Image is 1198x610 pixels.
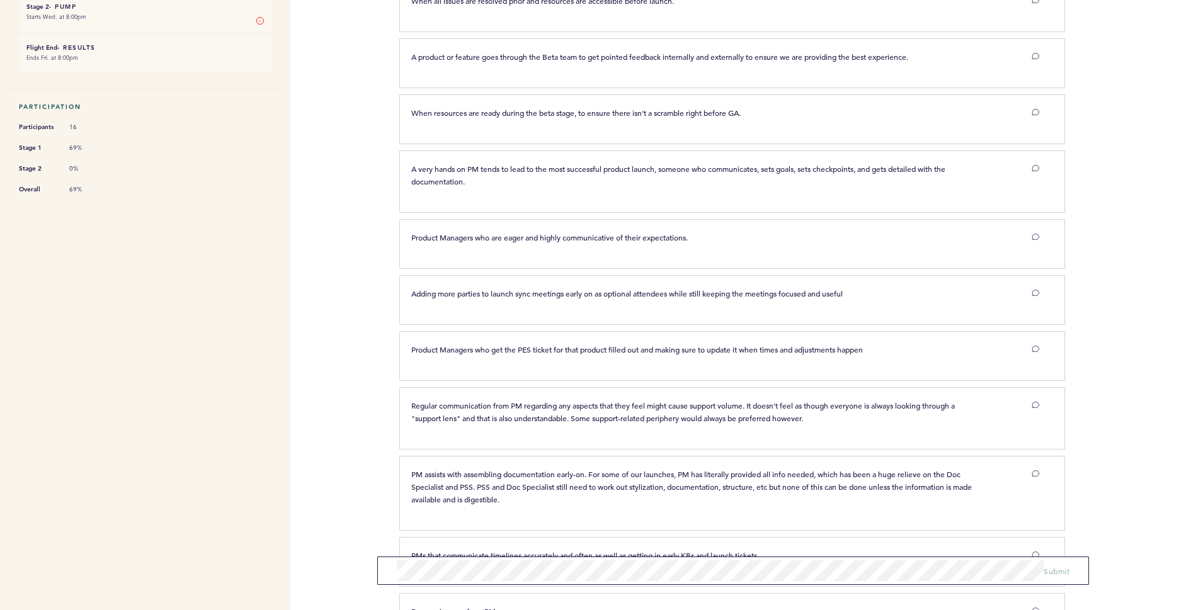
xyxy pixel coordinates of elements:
[26,13,86,21] time: Starts Wed. at 8:00pm
[69,144,107,152] span: 69%
[1044,565,1070,577] button: Submit
[19,103,271,111] h5: Participation
[26,43,264,52] h6: - Results
[411,550,759,560] span: PMs that communicate timelines accurately and often as well as getting in early KBs and launch ti...
[19,162,57,175] span: Stage 2
[1044,566,1070,576] span: Submit
[69,123,107,132] span: 16
[19,142,57,154] span: Stage 1
[411,344,863,354] span: Product Managers who get the PES ticket for that product filled out and making sure to update it ...
[26,54,78,62] time: Ends Fri. at 8:00pm
[19,121,57,133] span: Participants
[26,43,57,52] small: Flight End
[411,108,741,118] span: When resources are ready during the beta stage, to ensure there isn't a scramble right before GA.
[26,3,264,11] h6: - Pump
[69,185,107,194] span: 69%
[411,52,908,62] span: A product or feature goes through the Beta team to get pointed feedback internally and externally...
[26,3,49,11] small: Stage 2
[69,164,107,173] span: 0%
[411,400,957,423] span: Regular communication from PM regarding any aspects that they feel might cause support volume. It...
[411,164,947,186] span: A very hands on PM tends to lead to the most successful product launch, someone who communicates,...
[19,183,57,196] span: Overall
[411,469,974,504] span: PM assists with assembling documentation early-on. For some of our launches, PM has literally pro...
[411,232,688,242] span: Product Managers who are eager and highly communicative of their expectations.
[411,288,843,298] span: Adding more parties to launch sync meetings early on as optional attendees while still keeping th...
